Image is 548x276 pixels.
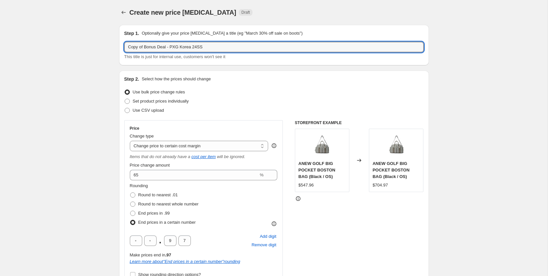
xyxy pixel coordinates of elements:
[260,233,276,240] span: Add digit
[144,235,157,246] input: ﹡
[130,252,171,257] span: Make prices end in
[130,163,170,168] span: Price change amount
[133,108,164,113] span: Use CSV upload
[383,132,409,158] img: ANEW-GOLF-2024SS-BIG-POCKET-BOSTON-BAG_1_5_80x.jpg
[309,132,335,158] img: ANEW-GOLF-2024SS-BIG-POCKET-BOSTON-BAG_1_5_80x.jpg
[298,161,335,179] span: ANEW GOLF BIG POCKET BOSTON BAG (Black / OS)
[373,161,409,179] span: ANEW GOLF BIG POCKET BOSTON BAG (Black / OS)
[130,259,240,264] a: Learn more about"End prices in a certain number"rounding
[191,154,216,159] a: cost per item
[295,120,424,125] h6: STOREFRONT EXAMPLE
[133,99,189,104] span: Set product prices individually
[130,126,139,131] h3: Price
[138,202,199,206] span: Round to nearest whole number
[142,30,302,37] p: Optionally give your price [MEDICAL_DATA] a title (eg "March 30% off sale on boots")
[260,172,264,177] span: %
[124,76,139,82] h2: Step 2.
[130,170,259,180] input: 50
[241,10,250,15] span: Draft
[259,232,277,241] button: Add placeholder
[130,154,190,159] i: Items that do not already have a
[124,42,424,52] input: 30% off holiday sale
[138,211,170,216] span: End prices in .99
[251,242,276,248] span: Remove digit
[178,235,191,246] input: ﹡
[217,154,245,159] i: will be ignored.
[298,182,314,188] div: $547.96
[130,183,148,188] span: Rounding
[130,134,154,138] span: Change type
[138,220,196,225] span: End prices in a certain number
[373,182,388,188] div: $704.97
[119,8,128,17] button: Price change jobs
[165,252,171,257] b: .97
[164,235,176,246] input: ﹡
[133,89,185,94] span: Use bulk price change rules
[251,241,277,249] button: Remove placeholder
[124,54,225,59] span: This title is just for internal use, customers won't see it
[130,235,142,246] input: ﹡
[138,192,178,197] span: Round to nearest .01
[124,30,139,37] h2: Step 1.
[142,76,211,82] p: Select how the prices should change
[159,235,162,246] span: .
[129,9,236,16] span: Create new price [MEDICAL_DATA]
[271,142,277,149] div: help
[130,259,240,264] i: Learn more about " End prices in a certain number " rounding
